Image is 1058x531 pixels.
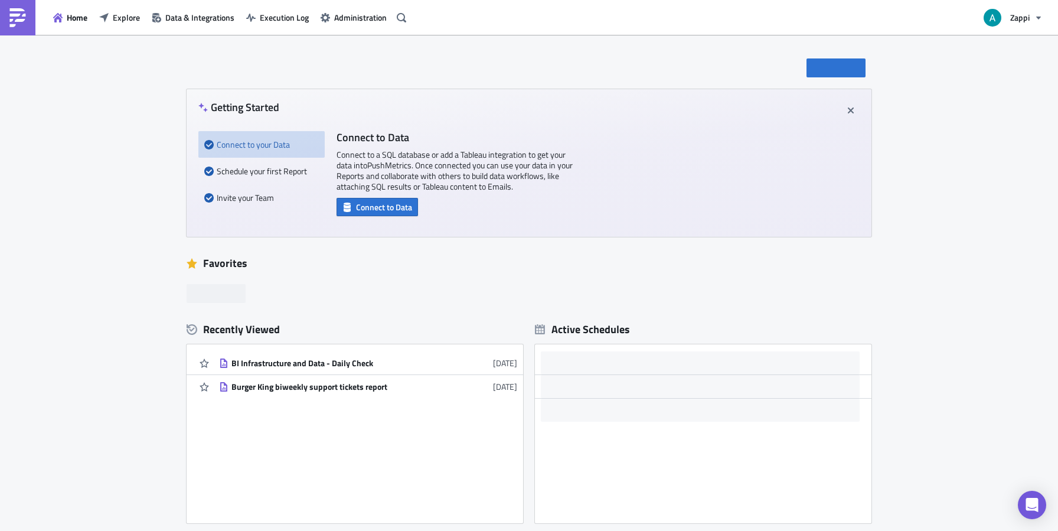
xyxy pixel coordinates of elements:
[93,8,146,27] button: Explore
[337,198,418,216] button: Connect to Data
[337,149,573,192] p: Connect to a SQL database or add a Tableau integration to get your data into PushMetrics . Once c...
[198,101,279,113] h4: Getting Started
[8,8,27,27] img: PushMetrics
[982,8,1003,28] img: Avatar
[219,351,517,374] a: BI Infrastructure and Data - Daily Check[DATE]
[337,131,573,144] h4: Connect to Data
[240,8,315,27] button: Execution Log
[204,158,319,184] div: Schedule your first Report
[187,255,871,272] div: Favorites
[165,11,234,24] span: Data & Integrations
[113,11,140,24] span: Explore
[493,357,517,369] time: 2025-08-01T08:04:55Z
[1010,11,1030,24] span: Zappi
[146,8,240,27] button: Data & Integrations
[535,322,630,336] div: Active Schedules
[493,380,517,393] time: 2025-07-15T13:17:48Z
[204,184,319,211] div: Invite your Team
[187,321,523,338] div: Recently Viewed
[204,131,319,158] div: Connect to your Data
[231,358,438,369] div: BI Infrastructure and Data - Daily Check
[47,8,93,27] button: Home
[977,5,1049,31] button: Zappi
[334,11,387,24] span: Administration
[231,382,438,392] div: Burger King biweekly support tickets report
[356,201,412,213] span: Connect to Data
[315,8,393,27] button: Administration
[260,11,309,24] span: Execution Log
[337,200,418,212] a: Connect to Data
[67,11,87,24] span: Home
[219,375,517,398] a: Burger King biweekly support tickets report[DATE]
[1018,491,1046,519] div: Open Intercom Messenger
